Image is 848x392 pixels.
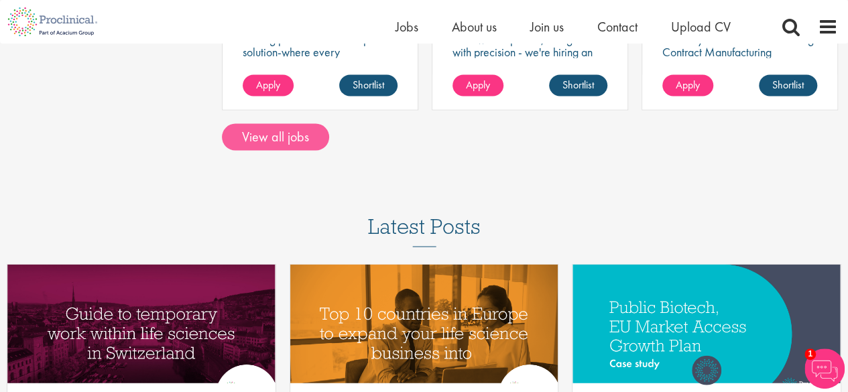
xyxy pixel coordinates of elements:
a: Shortlist [549,75,607,96]
a: Contact [597,18,638,36]
a: Link to a post [572,265,841,383]
a: Link to a post [7,265,276,383]
a: Apply [452,75,503,96]
a: Upload CV [671,18,731,36]
a: Shortlist [759,75,817,96]
a: About us [452,18,497,36]
img: Chatbot [804,348,845,389]
span: Apply [256,78,280,92]
a: Link to a post [290,265,558,383]
a: View all jobs [222,124,329,151]
a: Shortlist [339,75,398,96]
a: Join us [530,18,564,36]
a: Jobs [396,18,418,36]
span: Apply [676,78,700,92]
span: 1 [804,348,816,360]
a: Apply [662,75,713,96]
a: Apply [243,75,294,96]
span: Apply [466,78,490,92]
h3: Latest Posts [368,215,481,247]
img: Proclinical Staffing [692,356,721,385]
